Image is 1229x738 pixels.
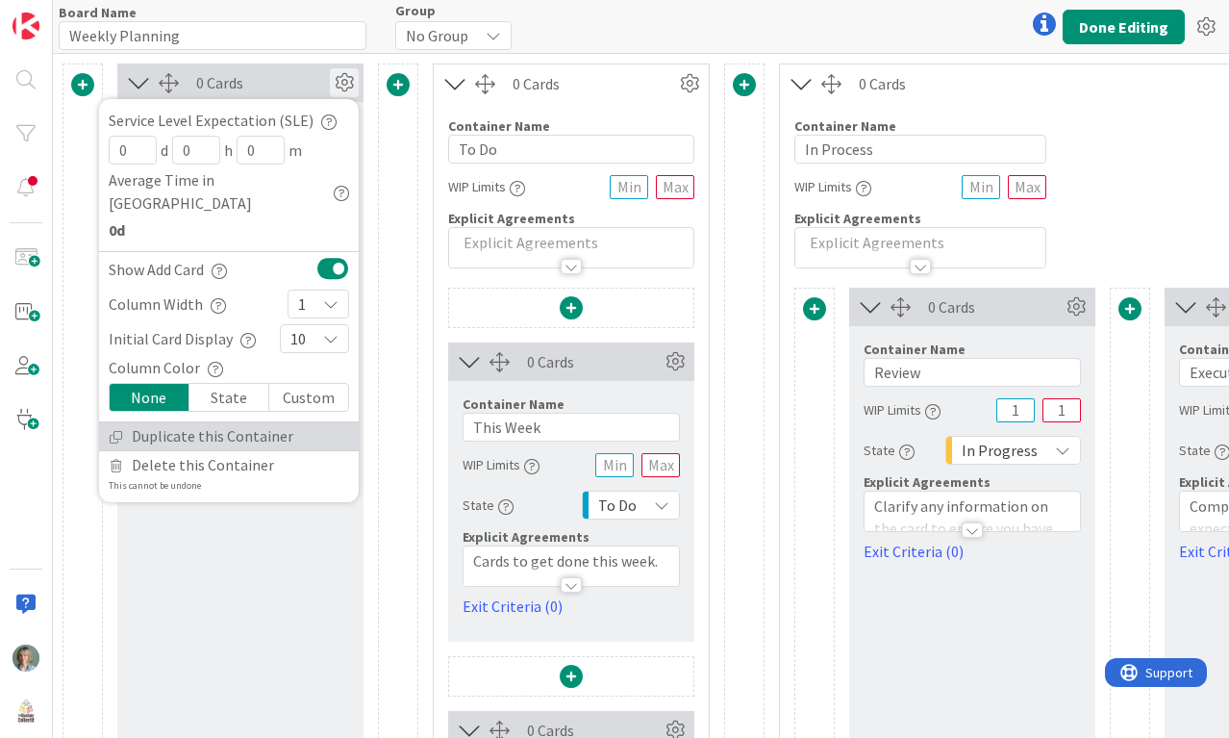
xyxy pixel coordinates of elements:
div: 0 Cards [196,71,330,94]
label: Container Name [794,117,896,135]
span: Group [395,4,436,17]
span: d [161,139,168,162]
span: Support [40,3,88,26]
input: Max [641,453,680,477]
input: Min [962,175,1000,199]
label: Container Name [463,395,564,413]
span: Explicit Agreements [864,473,991,491]
img: avatar [13,699,39,725]
div: WIP Limits [463,447,539,482]
input: Max [1042,398,1081,422]
div: State [189,384,269,411]
div: WIP Limits [794,169,871,204]
button: Done Editing [1063,10,1185,44]
b: 0d [109,218,349,242]
span: h [224,139,233,162]
span: Explicit Agreements [463,528,589,546]
p: Clarify any information on the card to ensure you have everything needed to succeed. [874,496,1070,561]
input: Min [595,453,634,477]
div: 0 Cards [527,350,661,373]
a: Duplicate this Container [99,422,359,450]
span: Explicit Agreements [448,210,575,227]
label: Container Name [448,117,550,135]
span: No Group [406,22,468,49]
span: 10 [290,325,306,352]
input: Max [656,175,694,199]
input: Add container name... [794,135,1046,164]
div: WIP Limits [864,393,941,427]
div: Custom [269,384,348,411]
div: None [110,384,189,411]
div: Column Color [109,356,349,379]
input: Add container name... [448,135,694,164]
input: Min [610,175,648,199]
input: Add container name... [864,358,1081,387]
a: Delete this ContainerThis cannot be undone [99,451,359,493]
span: m [288,139,302,162]
div: Show Add Card [109,258,227,281]
div: State [864,433,915,468]
input: Add container name... [463,413,680,442]
span: Explicit Agreements [794,210,921,227]
div: Column Width [109,293,226,316]
a: Exit Criteria (0) [463,595,680,618]
div: Service Level Expectation (SLE) [109,109,349,132]
p: Cards to get done this week. [473,550,669,573]
span: Delete this Container [132,451,274,479]
input: Min [996,398,1035,422]
div: Average Time in [GEOGRAPHIC_DATA] [109,168,349,215]
span: To Do [598,492,637,519]
input: Max [1008,175,1046,199]
div: This cannot be undone [109,479,201,493]
div: WIP Limits [448,169,525,204]
div: 0 Cards [928,295,1062,318]
span: 1 [298,291,306,318]
a: Exit Criteria (0) [864,540,1081,563]
div: 0 Cards [513,72,675,95]
label: Container Name [864,341,966,358]
span: In Progress [962,437,1038,464]
label: Board Name [59,4,137,21]
div: Initial Card Display [109,327,256,350]
img: ZL [13,645,39,672]
div: State [463,488,514,522]
img: Visit kanbanzone.com [13,13,39,39]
